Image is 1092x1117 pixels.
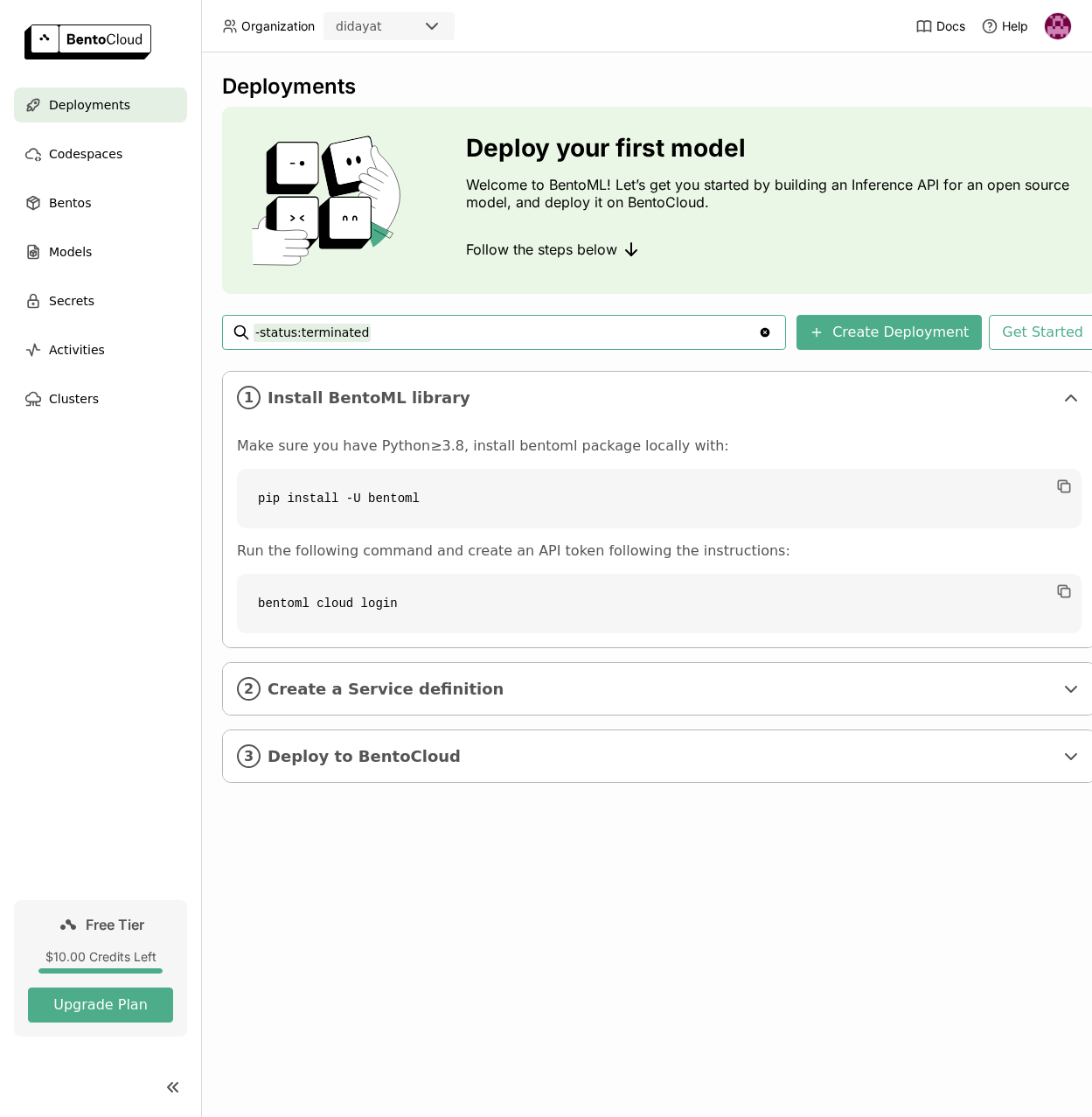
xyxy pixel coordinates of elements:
span: Help [1002,18,1028,34]
img: Didayat Cap [1045,13,1071,39]
div: Help [981,17,1028,35]
span: Secrets [49,290,94,311]
span: Follow the steps below [466,241,617,258]
span: Docs [936,18,965,34]
img: cover onboarding [236,135,424,266]
p: Run the following command and create an API token following the instructions: [237,542,1082,560]
h3: Deploy your first model [466,134,1082,162]
p: Welcome to BentoML! Let’s get you started by building an Inference API for an open source model, ... [466,176,1082,211]
a: Clusters [14,381,187,416]
code: bentoml cloud login [237,574,1082,633]
i: 2 [237,677,261,701]
a: Free Tier$10.00 Credits LeftUpgrade Plan [14,900,187,1037]
span: Deploy to BentoCloud [268,747,1054,766]
img: logo [24,24,151,59]
a: Deployments [14,87,187,122]
p: Make sure you have Python≥3.8, install bentoml package locally with: [237,437,1082,455]
svg: Clear value [758,325,772,339]
span: Activities [49,339,105,360]
span: Free Tier [86,916,144,933]
button: Upgrade Plan [28,988,173,1023]
div: didayat [336,17,382,35]
span: Install BentoML library [268,388,1054,408]
span: Create a Service definition [268,680,1054,699]
code: pip install -U bentoml [237,469,1082,528]
i: 3 [237,744,261,768]
a: Models [14,234,187,269]
input: Selected didayat. [384,18,386,36]
span: Bentos [49,192,91,213]
span: Clusters [49,388,99,409]
button: Create Deployment [796,315,982,350]
div: $10.00 Credits Left [28,949,173,965]
span: Models [49,241,92,262]
i: 1 [237,386,261,409]
input: Search [254,318,758,346]
span: Codespaces [49,143,122,164]
a: Activities [14,332,187,367]
a: Codespaces [14,136,187,171]
span: Deployments [49,94,130,115]
a: Docs [915,17,965,35]
span: Organization [241,18,315,34]
a: Bentos [14,185,187,220]
a: Secrets [14,283,187,318]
